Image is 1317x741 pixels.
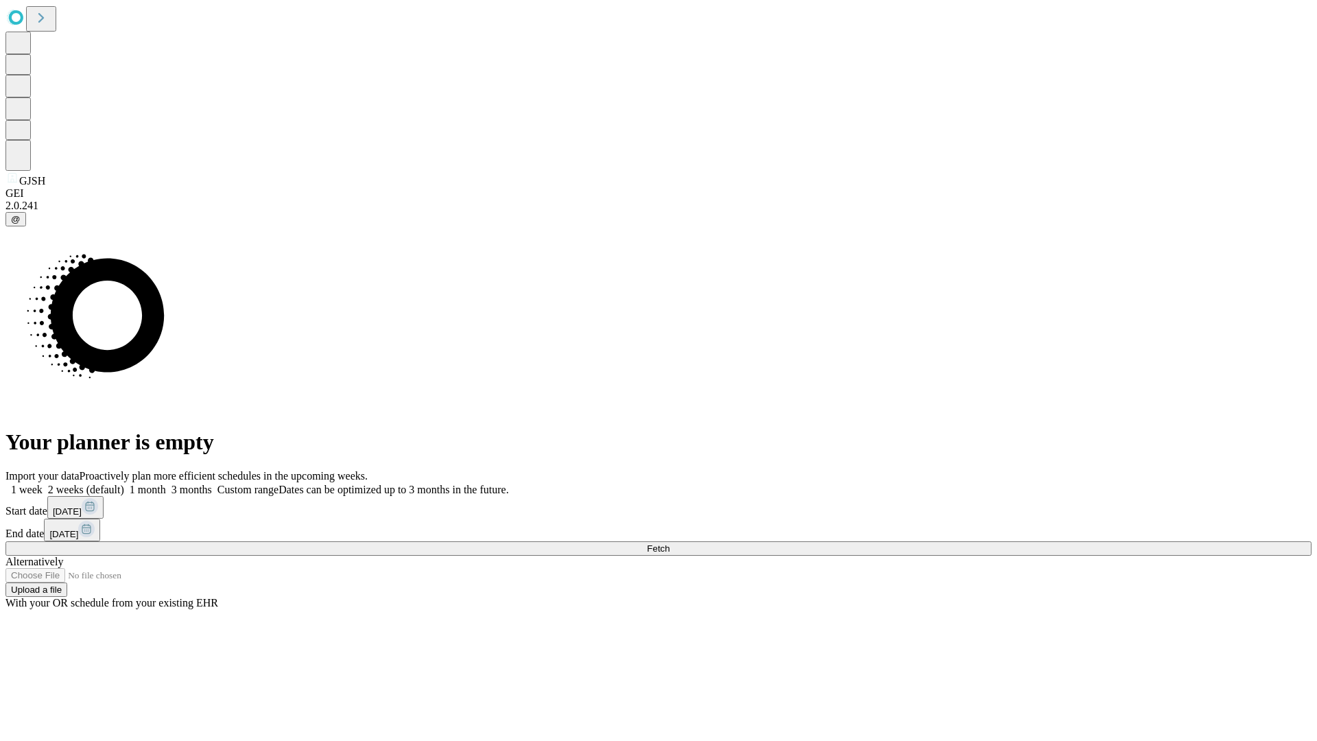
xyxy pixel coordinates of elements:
button: [DATE] [47,496,104,519]
span: 2 weeks (default) [48,484,124,495]
span: @ [11,214,21,224]
div: Start date [5,496,1312,519]
span: 1 month [130,484,166,495]
button: [DATE] [44,519,100,541]
span: Alternatively [5,556,63,567]
span: Fetch [647,543,669,554]
h1: Your planner is empty [5,430,1312,455]
button: @ [5,212,26,226]
span: [DATE] [49,529,78,539]
button: Upload a file [5,583,67,597]
span: Import your data [5,470,80,482]
span: Dates can be optimized up to 3 months in the future. [278,484,508,495]
span: [DATE] [53,506,82,517]
button: Fetch [5,541,1312,556]
span: GJSH [19,175,45,187]
span: With your OR schedule from your existing EHR [5,597,218,609]
span: 1 week [11,484,43,495]
div: End date [5,519,1312,541]
div: 2.0.241 [5,200,1312,212]
div: GEI [5,187,1312,200]
span: 3 months [171,484,212,495]
span: Custom range [217,484,278,495]
span: Proactively plan more efficient schedules in the upcoming weeks. [80,470,368,482]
